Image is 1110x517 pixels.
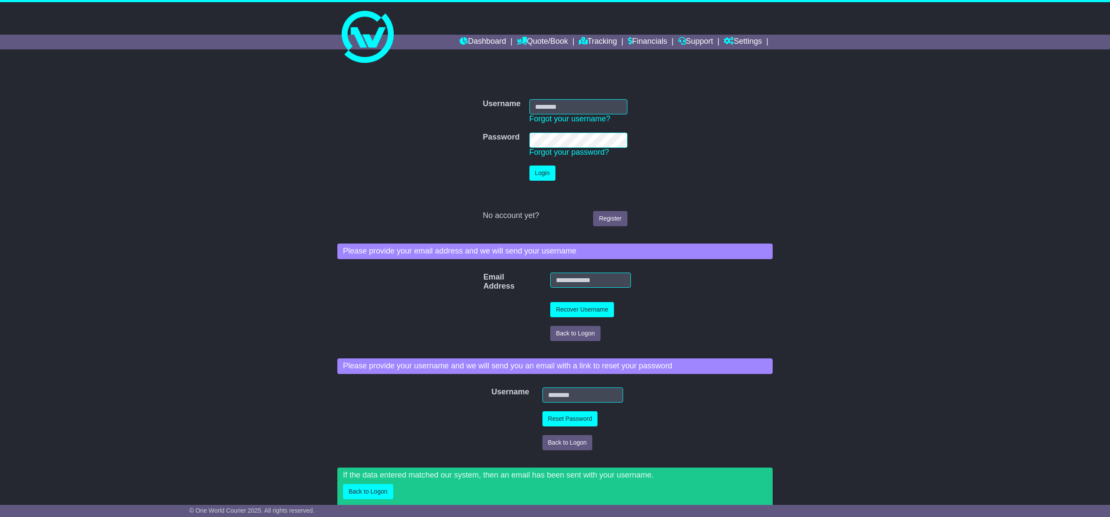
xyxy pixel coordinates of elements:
a: Dashboard [460,35,506,49]
a: Forgot your username? [529,114,610,123]
a: Settings [724,35,762,49]
button: Back to Logon [550,326,601,341]
a: Forgot your password? [529,148,609,156]
span: © One World Courier 2025. All rights reserved. [189,507,315,514]
a: Tracking [579,35,617,49]
a: Register [593,211,627,226]
button: Back to Logon [343,484,393,499]
p: If the data entered matched our system, then an email has been sent with your username. [343,471,767,480]
div: No account yet? [483,211,627,221]
label: Password [483,133,519,142]
button: Reset Password [542,411,598,426]
div: Please provide your email address and we will send your username [337,244,773,259]
label: Username [483,99,520,109]
div: Please provide your username and we will send you an email with a link to reset your password [337,358,773,374]
button: Recover Username [550,302,614,317]
button: Back to Logon [542,435,593,450]
a: Financials [628,35,667,49]
label: Username [487,387,499,397]
a: Support [678,35,713,49]
a: Quote/Book [517,35,568,49]
button: Login [529,166,555,181]
label: Email Address [479,273,495,291]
